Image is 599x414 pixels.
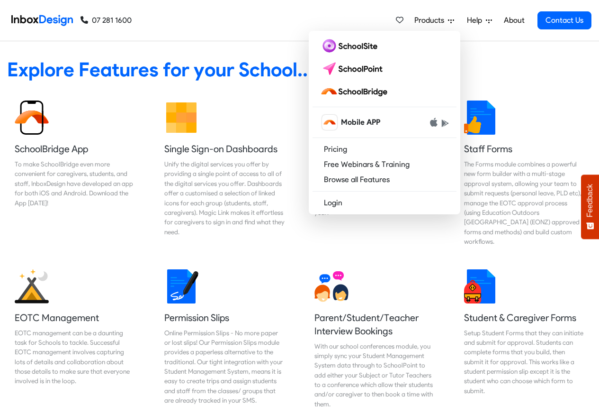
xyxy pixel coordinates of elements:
img: 2022_01_13_icon_conversation.svg [314,269,349,304]
img: schoolsite logo [320,38,381,54]
a: Course Selection Clever Course Selection for any Situation. SchoolPoint enables students and care... [307,93,442,254]
button: Feedback - Show survey [581,175,599,239]
img: 2022_01_13_icon_thumbsup.svg [464,101,498,135]
h5: EOTC Management [15,311,135,324]
div: Setup Student Forms that they can initiate and submit for approval. Students can complete forms t... [464,328,584,396]
h5: Single Sign-on Dashboards [164,142,285,156]
a: Login [313,195,456,211]
span: Feedback [586,184,594,217]
a: SchoolBridge App To make SchoolBridge even more convenient for caregivers, students, and staff, I... [7,93,143,254]
span: Products [414,15,448,26]
a: 07 281 1600 [80,15,132,26]
a: Help [463,11,496,30]
a: Free Webinars & Training [313,157,456,172]
img: 2022_01_13_icon_sb_app.svg [15,101,49,135]
a: Single Sign-on Dashboards Unify the digital services you offer by providing a single point of acc... [157,93,292,254]
a: schoolbridge icon Mobile APP [313,111,456,134]
img: 2022_01_13_icon_student_form.svg [464,269,498,304]
div: Online Permission Slips - No more paper or lost slips! ​Our Permission Slips module provides a pa... [164,328,285,405]
div: The Forms module combines a powerful new form builder with a multi-stage approval system, allowin... [464,159,584,247]
img: schoolbridge logo [320,84,391,99]
img: 2022_01_13_icon_grid.svg [164,101,198,135]
div: With our school conferences module, you simply sync your Student Management System data through t... [314,341,435,409]
div: To make SchoolBridge even more convenient for caregivers, students, and staff, InboxDesign have d... [15,159,135,208]
h5: Student & Caregiver Forms [464,311,584,324]
h5: SchoolBridge App [15,142,135,156]
img: schoolbridge icon [322,115,337,130]
a: Pricing [313,142,456,157]
a: Browse all Features [313,172,456,187]
img: 2022_01_18_icon_signature.svg [164,269,198,304]
span: Help [467,15,486,26]
div: Unify the digital services you offer by providing a single point of access to all of the digital ... [164,159,285,237]
div: EOTC management can be a daunting task for Schools to tackle. Successful EOTC management involves... [15,328,135,386]
a: Contact Us [537,11,591,29]
a: Products [411,11,458,30]
img: 2022_01_25_icon_eonz.svg [15,269,49,304]
img: schoolpoint logo [320,61,387,76]
h5: Parent/Student/Teacher Interview Bookings [314,311,435,338]
span: Mobile APP [341,117,380,128]
a: About [501,11,527,30]
div: Products [309,31,460,214]
h5: Permission Slips [164,311,285,324]
h5: Staff Forms [464,142,584,156]
a: Staff Forms The Forms module combines a powerful new form builder with a multi-stage approval sys... [456,93,592,254]
heading: Explore Features for your School... [7,57,592,82]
